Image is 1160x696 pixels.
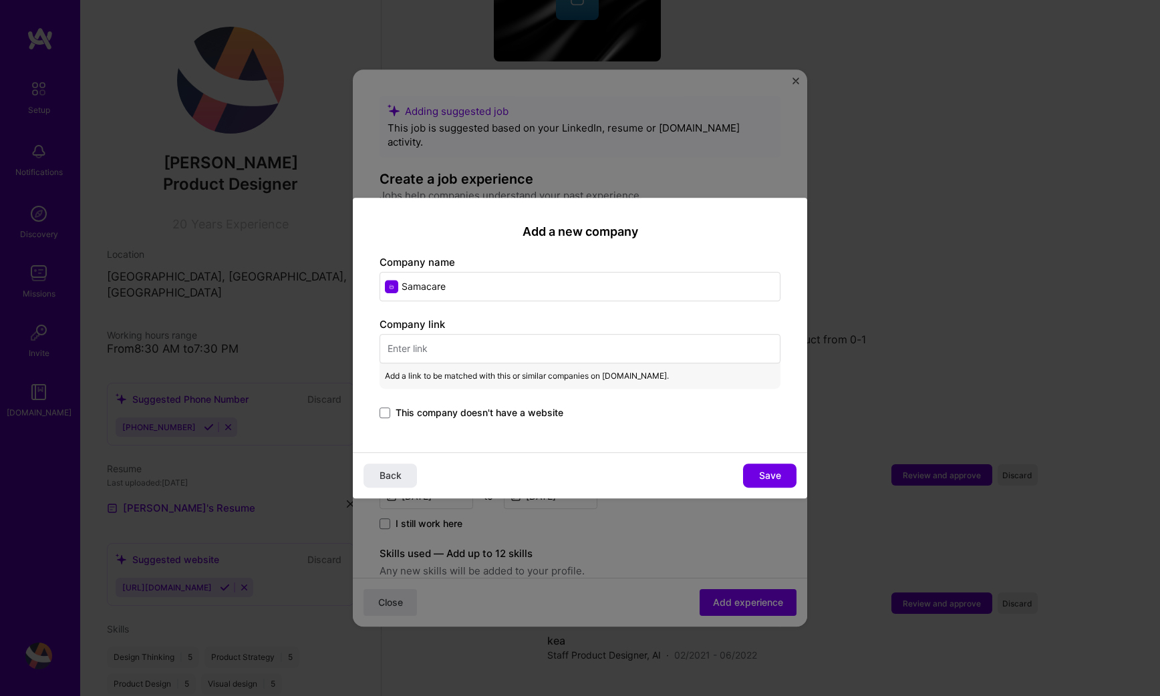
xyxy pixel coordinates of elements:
button: Save [743,464,796,488]
button: Back [364,464,417,488]
span: This company doesn't have a website [396,406,563,419]
input: Enter name [380,272,780,301]
span: Save [759,469,781,482]
input: Enter link [380,334,780,363]
span: Back [380,469,402,482]
h2: Add a new company [380,224,780,239]
label: Company link [380,318,445,331]
label: Company name [380,256,455,269]
span: Add a link to be matched with this or similar companies on [DOMAIN_NAME]. [385,369,669,383]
